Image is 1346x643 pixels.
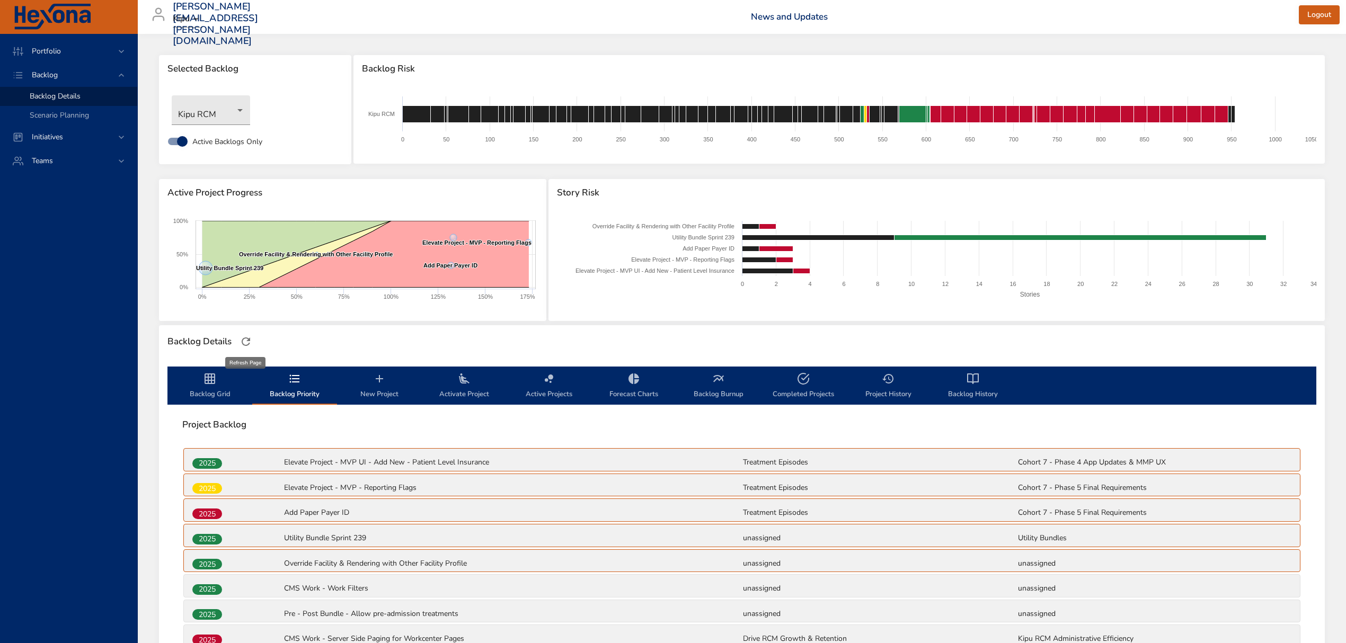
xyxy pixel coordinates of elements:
text: Utility Bundle Sprint 239 [196,265,263,271]
span: Active Projects [513,372,585,400]
span: Teams [23,156,61,166]
text: 900 [1183,136,1193,142]
text: Stories [1020,291,1039,298]
span: Active Project Progress [167,187,538,198]
text: 100% [384,293,399,300]
p: unassigned [743,558,1016,569]
text: 0 [401,136,404,142]
text: 300 [660,136,669,142]
text: 700 [1009,136,1019,142]
span: Forecast Charts [598,372,670,400]
text: 25% [244,293,255,300]
p: Add Paper Payer ID [284,507,741,518]
p: unassigned [743,533,1016,543]
span: Logout [1307,8,1331,22]
p: Treatment Episodes [743,483,1016,493]
text: 1050 [1305,136,1318,142]
text: 750 [1052,136,1062,142]
text: 2 [774,281,777,287]
text: 20 [1077,281,1084,287]
text: Add Paper Payer ID [683,245,734,252]
text: 18 [1043,281,1050,287]
text: 0% [198,293,207,300]
text: 6 [842,281,845,287]
p: Elevate Project - MVP - Reporting Flags [284,483,741,493]
p: Utility Bundle Sprint 239 [284,533,741,543]
span: 2025 [192,533,222,544]
text: 28 [1212,281,1219,287]
text: 125% [431,293,446,300]
text: Elevate Project - MVP - Reporting Flags [631,256,734,263]
div: backlog-tab [167,367,1316,405]
text: 22 [1111,281,1118,287]
text: 350 [703,136,713,142]
span: 2025 [192,559,222,570]
div: Kipu [173,11,202,28]
text: 34 [1310,281,1317,287]
p: Pre - Post Bundle - Allow pre-admission treatments [284,609,741,619]
a: News and Updates [751,11,828,23]
text: 50 [444,136,450,142]
text: 50% [176,251,188,257]
text: 12 [942,281,948,287]
div: 2025 [192,584,222,595]
text: 150 [529,136,538,142]
span: 2025 [192,609,222,620]
text: 500 [834,136,844,142]
text: 16 [1009,281,1016,287]
text: 600 [922,136,931,142]
p: Utility Bundles [1018,533,1291,543]
img: Hexona [13,4,92,30]
text: 850 [1140,136,1149,142]
p: unassigned [1018,609,1291,619]
span: Backlog Priority [259,372,331,400]
span: Backlog [23,70,66,80]
text: 14 [976,281,982,287]
span: Activate Project [428,372,500,400]
div: 2025 [192,508,222,519]
span: 2025 [192,483,222,494]
p: CMS Work - Work Filters [284,583,741,594]
button: Logout [1299,5,1340,25]
text: 75% [338,293,350,300]
text: 150% [478,293,493,300]
text: 0 [741,281,744,287]
text: 24 [1145,281,1151,287]
text: 1000 [1269,136,1282,142]
text: 450 [791,136,800,142]
span: 2025 [192,508,222,520]
p: unassigned [743,609,1016,619]
text: 8 [876,281,879,287]
p: Cohort 7 - Phase 5 Final Requirements [1018,483,1291,493]
span: 2025 [192,458,222,469]
text: 4 [808,281,811,287]
text: Elevate Project - MVP UI - Add New - Patient Level Insurance [575,267,734,274]
span: Backlog History [937,372,1009,400]
span: Scenario Planning [30,110,89,120]
span: Initiatives [23,132,72,142]
text: 10 [908,281,915,287]
text: 50% [291,293,303,300]
text: 26 [1179,281,1185,287]
text: Utility Bundle Sprint 239 [672,234,734,240]
text: 650 [965,136,975,142]
span: 2025 [192,584,222,595]
p: unassigned [1018,583,1291,594]
span: Story Risk [557,187,1316,198]
p: unassigned [1018,558,1291,569]
span: Backlog Risk [362,64,1316,74]
p: Override Facility & Rendering with Other Facility Profile [284,558,741,569]
p: Treatment Episodes [743,507,1016,518]
span: Project History [852,372,924,400]
span: Backlog Burnup [683,372,755,400]
text: Elevate Project - MVP - Reporting Flags [422,239,532,246]
text: 30 [1246,281,1253,287]
text: 800 [1096,136,1105,142]
text: Kipu RCM [368,111,395,117]
span: New Project [343,372,415,400]
span: Backlog Details [30,91,81,101]
div: 2025 [192,609,222,620]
